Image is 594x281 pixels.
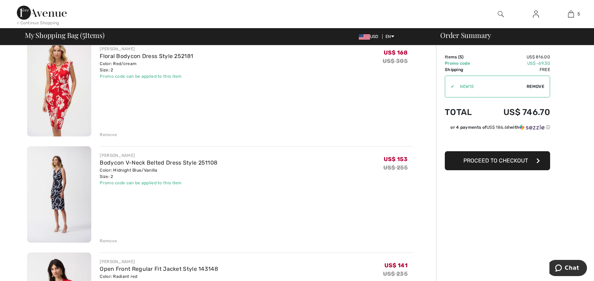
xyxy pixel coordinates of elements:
div: Promo code can be applied to this item [100,73,193,79]
div: < Continue Shopping [17,20,59,26]
img: Bodycon V-Neck Belted Dress Style 251108 [27,146,91,243]
span: My Shopping Bag ( Items) [25,32,105,39]
s: US$ 305 [383,58,408,64]
a: Bodycon V-Neck Belted Dress Style 251108 [100,159,217,166]
div: or 4 payments ofUS$ 186.68withSezzle Click to learn more about Sezzle [445,124,550,133]
td: Shipping [445,66,483,73]
td: Items ( ) [445,54,483,60]
td: Total [445,100,483,124]
s: US$ 255 [383,164,408,171]
div: [PERSON_NAME] [100,46,193,52]
span: US$ 153 [384,156,408,162]
button: Proceed to Checkout [445,151,550,170]
span: EN [385,34,394,39]
iframe: Opens a widget where you can chat to one of our agents [549,260,587,277]
a: Floral Bodycon Dress Style 252181 [100,53,193,59]
span: Proceed to Checkout [463,157,528,164]
div: Remove [100,132,117,138]
div: Color: Red/cream Size: 2 [100,60,193,73]
div: Order Summary [432,32,590,39]
a: 5 [554,10,588,18]
a: Open Front Regular Fit Jacket Style 143148 [100,266,218,272]
div: Color: Midnight Blue/Vanilla Size: 2 [100,167,217,180]
span: 5 [82,30,85,39]
img: My Info [533,10,539,18]
span: US$ 168 [384,49,408,56]
div: [PERSON_NAME] [100,258,218,265]
img: search the website [498,10,504,18]
input: Promo code [454,76,527,97]
span: Remove [527,83,544,90]
img: Floral Bodycon Dress Style 252181 [27,40,91,136]
td: Free [483,66,550,73]
img: Sezzle [519,124,544,130]
img: US Dollar [359,34,370,40]
div: Remove [100,238,117,244]
div: or 4 payments of with [450,124,550,130]
td: US$ -69.30 [483,60,550,66]
td: Promo code [445,60,483,66]
span: 5 [577,11,580,17]
td: US$ 816.00 [483,54,550,60]
span: USD [359,34,381,39]
iframe: PayPal-paypal [445,133,550,149]
span: US$ 141 [384,262,408,269]
img: 1ère Avenue [17,6,67,20]
div: ✔ [445,83,454,90]
span: US$ 186.68 [487,125,510,130]
img: My Bag [568,10,574,18]
div: [PERSON_NAME] [100,152,217,159]
td: US$ 746.70 [483,100,550,124]
a: Sign In [527,10,544,19]
s: US$ 235 [383,270,408,277]
span: 5 [460,55,462,59]
div: Promo code can be applied to this item [100,180,217,186]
